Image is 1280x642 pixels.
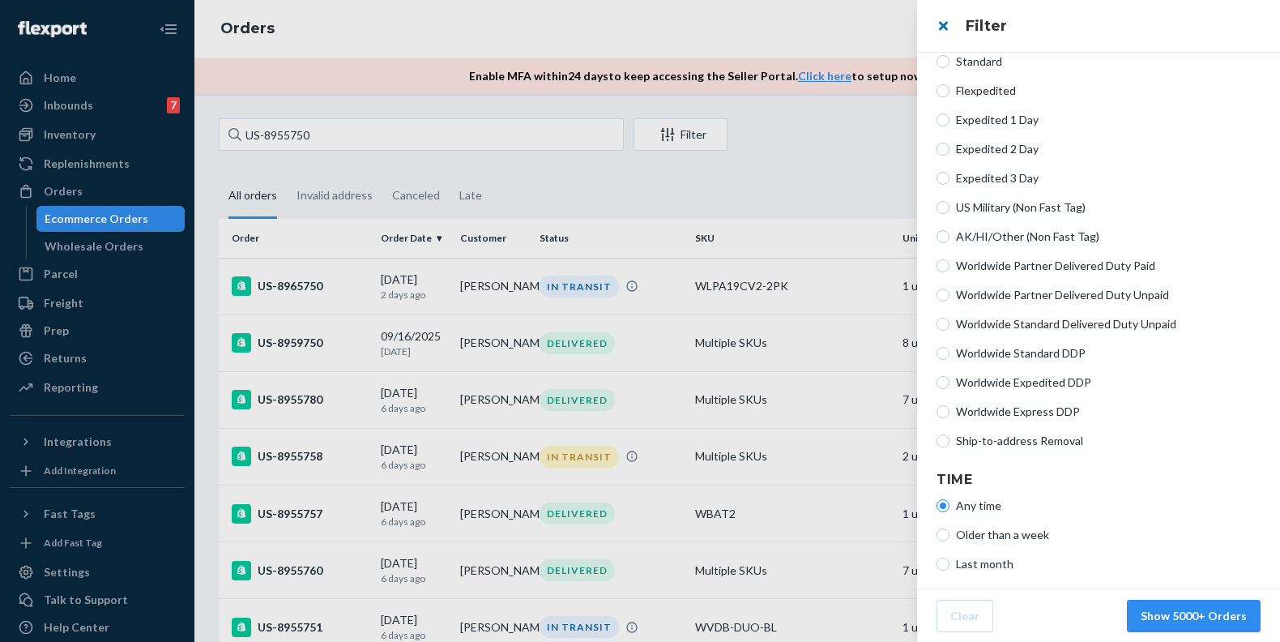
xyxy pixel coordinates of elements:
span: Worldwide Partner Delivered Duty Paid [956,258,1261,274]
span: Expedited 1 Day [956,112,1261,128]
input: Worldwide Standard Delivered Duty Unpaid [937,318,949,331]
span: AK/HI/Other (Non Fast Tag) [956,229,1261,245]
span: Worldwide Expedited DDP [956,374,1261,391]
input: Expedited 1 Day [937,113,949,126]
input: AK/HI/Other (Non Fast Tag) [937,230,949,243]
button: Clear [937,600,993,632]
span: Worldwide Partner Delivered Duty Unpaid [956,287,1261,303]
input: Flexpedited [937,84,949,97]
input: Worldwide Standard DDP [937,347,949,360]
input: Worldwide Express DDP [937,405,949,418]
input: Any time [937,499,949,512]
h4: Time [937,470,1261,490]
input: US Military (Non Fast Tag) [937,201,949,214]
button: Show 5000+ Orders [1127,600,1261,632]
span: Worldwide Standard DDP [956,345,1261,362]
input: Worldwide Expedited DDP [937,376,949,389]
span: Older than a week [956,527,1261,543]
input: Ship-to-address Removal [937,434,949,447]
span: Worldwide Express DDP [956,404,1261,420]
input: Expedited 2 Day [937,143,949,156]
span: Expedited 2 Day [956,141,1261,157]
span: US Military (Non Fast Tag) [956,199,1261,216]
input: Older than a week [937,529,949,541]
input: Last month [937,558,949,571]
span: Any time [956,498,1261,514]
input: Worldwide Partner Delivered Duty Unpaid [937,289,949,302]
input: Worldwide Partner Delivered Duty Paid [937,259,949,272]
span: Flexpedited [956,83,1261,99]
span: Standard [956,53,1261,70]
span: Expedited 3 Day [956,170,1261,186]
button: close [927,10,959,42]
span: Last month [956,556,1261,572]
span: Worldwide Standard Delivered Duty Unpaid [956,316,1261,332]
span: Ship-to-address Removal [956,433,1261,449]
input: Standard [937,55,949,68]
h3: Filter [966,15,1261,36]
input: Expedited 3 Day [937,172,949,185]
